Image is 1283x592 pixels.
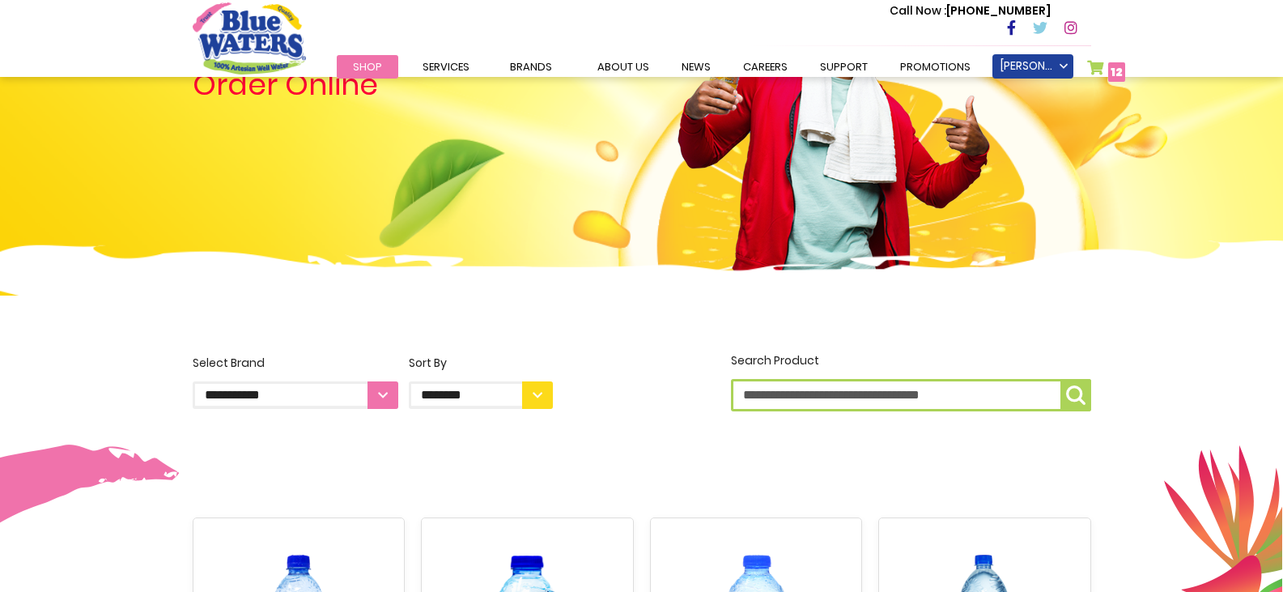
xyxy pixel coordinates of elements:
input: Search Product [731,379,1091,411]
span: Brands [510,59,552,75]
p: [PHONE_NUMBER] [890,2,1051,19]
h4: Order Online [193,70,553,100]
a: about us [581,55,665,79]
label: Select Brand [193,355,398,409]
a: careers [727,55,804,79]
a: support [804,55,884,79]
a: [PERSON_NAME] [992,54,1073,79]
div: Sort By [409,355,553,372]
a: Promotions [884,55,987,79]
a: News [665,55,727,79]
span: Call Now : [890,2,946,19]
select: Select Brand [193,381,398,409]
a: 12 [1087,60,1126,83]
select: Sort By [409,381,553,409]
span: Services [423,59,469,75]
label: Search Product [731,352,1091,411]
a: store logo [193,2,306,74]
img: search-icon.png [1066,385,1085,405]
button: Search Product [1060,379,1091,411]
span: 12 [1111,64,1123,80]
span: Shop [353,59,382,75]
